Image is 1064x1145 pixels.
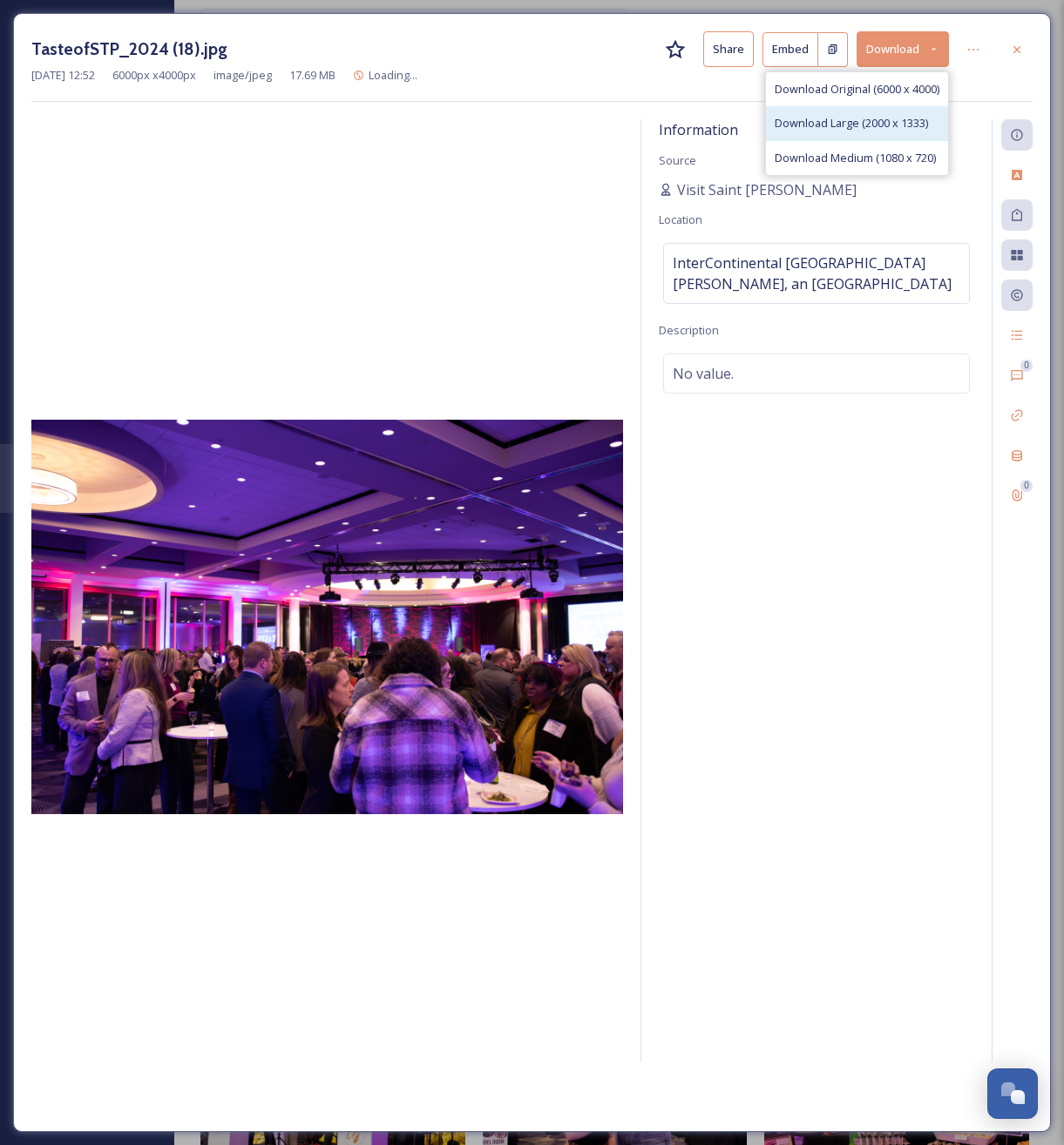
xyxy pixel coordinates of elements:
[369,67,417,83] span: Loading...
[289,67,335,84] span: 17.69 MB
[31,37,227,62] h3: TasteofSTP_2024 (18).jpg
[677,179,857,200] span: Visit Saint [PERSON_NAME]
[673,253,960,294] span: InterContinental [GEOGRAPHIC_DATA][PERSON_NAME], an [GEOGRAPHIC_DATA]
[213,67,272,84] span: image/jpeg
[659,120,738,139] span: Information
[1020,360,1033,372] div: 0
[659,212,702,227] span: Location
[659,152,696,168] span: Source
[775,81,939,98] span: Download Original (6000 x 4000)
[31,67,95,84] span: [DATE] 12:52
[659,322,719,338] span: Description
[31,420,623,814] img: 5-wl-41832751-1307-4c11-816a-1bf6a8a11dc3.jpg
[112,67,196,84] span: 6000 px x 4000 px
[1020,480,1033,492] div: 0
[673,363,734,384] span: No value.
[703,31,754,67] button: Share
[857,31,949,67] button: Download
[987,1068,1038,1119] button: Open Chat
[775,115,928,131] span: Download Large (2000 x 1333)
[762,32,818,67] button: Embed
[775,150,936,166] span: Download Medium (1080 x 720)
